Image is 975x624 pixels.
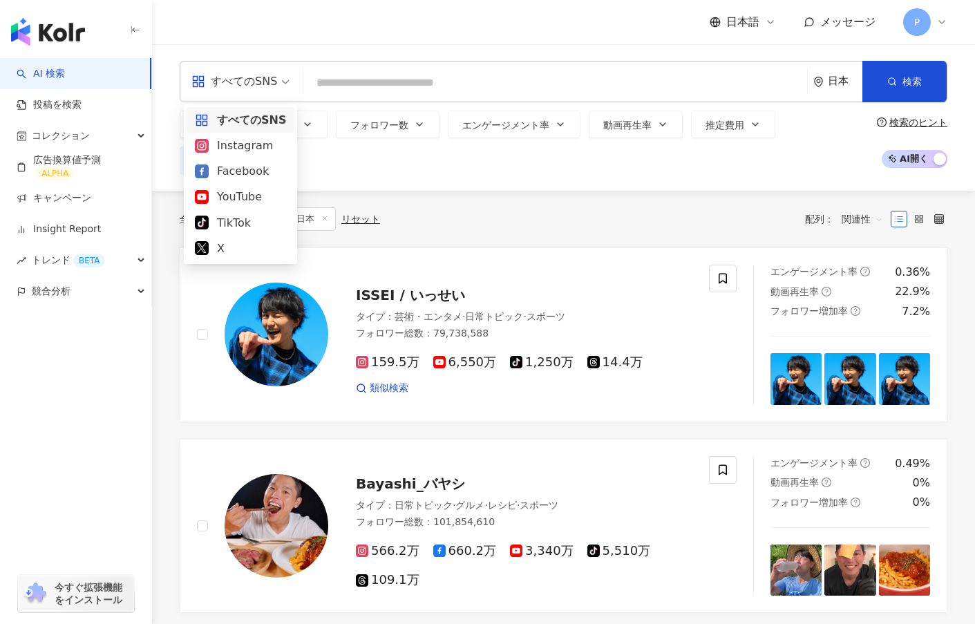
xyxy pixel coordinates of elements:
span: グルメ [455,500,484,511]
img: post-image [824,353,875,404]
span: · [453,500,455,511]
div: 検索のヒント [889,117,947,128]
span: 566.2万 [356,544,419,558]
span: 日本語 [726,15,759,30]
span: 今すぐ拡張機能をインストール [55,581,130,606]
span: 日常トピック [465,311,523,322]
span: question-circle [851,306,860,316]
span: 関連性 [842,208,883,230]
button: フィルター [180,146,272,174]
a: KOL AvatarISSEI / いっせいタイプ：芸術・エンタメ·日常トピック·スポーツフォロワー総数：79,738,588159.5万6,550万1,250万14.4万類似検索エンゲージメン... [180,247,947,422]
div: 0% [913,475,930,491]
div: 0% [913,495,930,510]
span: エンゲージメント率 [770,457,858,469]
div: BETA [73,254,105,267]
div: 22.9% [895,284,930,299]
span: 推定費用 [706,120,744,131]
span: フォロワー増加率 [770,305,848,316]
span: 10,000+ [189,214,235,225]
div: 配列： [805,208,891,230]
button: タイプ [180,111,254,138]
a: KOL AvatarBayashi_バヤシタイプ：日常トピック·グルメ·レシピ·スポーツフォロワー総数：101,854,610566.2万660.2万3,340万5,510万109.1万エンゲー... [180,439,947,614]
span: メッセージ [820,15,875,28]
button: 動画再生率 [589,111,683,138]
span: エンゲージメント率 [462,120,549,131]
img: post-image [770,545,822,596]
span: フォロワー増加率 [770,497,848,508]
span: 動画再生率 [603,120,652,131]
div: 全 件 [180,214,245,225]
div: 0.36% [895,265,930,280]
img: KOL Avatar [225,283,328,386]
img: chrome extension [22,583,48,605]
span: フォロワー数 [350,120,408,131]
span: · [462,311,465,322]
a: Insight Report [17,223,101,236]
span: appstore [191,75,205,88]
a: chrome extension今すぐ拡張機能をインストール [18,575,134,612]
span: スポーツ [520,500,558,511]
span: · [484,500,487,511]
button: 検索 [862,61,947,102]
img: logo [11,18,85,46]
button: 推定費用 [691,111,775,138]
div: すべてのSNS [191,70,277,93]
div: フォロワー総数 ： 79,738,588 [356,327,692,341]
div: 日本 [828,75,862,87]
button: エンゲージメント率 [448,111,580,138]
span: question-circle [860,267,870,276]
span: 14.4万 [587,355,643,370]
span: 6,550万 [433,355,497,370]
span: コレクション [32,120,90,151]
span: question-circle [851,498,860,507]
span: 性別 [277,120,296,131]
span: 動画再生率 [770,477,819,488]
div: タイプ ： [356,310,692,324]
div: 0.49% [895,456,930,471]
span: レシピ [488,500,517,511]
span: · [517,500,520,511]
img: post-image [770,353,822,404]
span: rise [17,256,26,265]
span: 日本 [289,207,336,231]
div: リセット [341,214,380,225]
span: 動画再生率 [770,286,819,297]
span: 類似検索 [370,381,408,395]
span: question-circle [860,458,870,468]
span: 検索 [902,76,922,87]
a: searchAI 検索 [17,67,65,81]
span: エンゲージメント率 [770,266,858,277]
span: タイプ [194,120,223,131]
span: 1,250万 [510,355,574,370]
span: question-circle [877,117,887,127]
span: environment [813,77,824,87]
span: question-circle [822,478,831,487]
span: 159.5万 [356,355,419,370]
img: post-image [879,545,930,596]
div: フォロワー総数 ： 101,854,610 [356,516,692,529]
img: post-image [824,545,875,596]
span: 条件 ： [245,214,283,225]
a: 広告換算値予測ALPHA [17,153,140,181]
img: KOL Avatar [225,474,328,578]
span: ISSEI / いっせい [356,287,465,303]
span: 5,510万 [587,544,651,558]
span: スポーツ [527,311,565,322]
span: · [523,311,526,322]
span: フィルター [209,155,258,166]
img: post-image [879,353,930,404]
a: 類似検索 [356,381,408,395]
span: 660.2万 [433,544,497,558]
button: 性別 [263,111,328,138]
button: フォロワー数 [336,111,439,138]
div: 7.2% [902,304,930,319]
span: 109.1万 [356,573,419,587]
div: タイプ ： [356,499,692,513]
span: P [914,15,920,30]
span: 芸術・エンタメ [395,311,462,322]
span: question-circle [822,287,831,296]
span: トレンド [32,245,105,276]
span: 競合分析 [32,276,70,307]
span: 3,340万 [510,544,574,558]
a: 投稿を検索 [17,98,82,112]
